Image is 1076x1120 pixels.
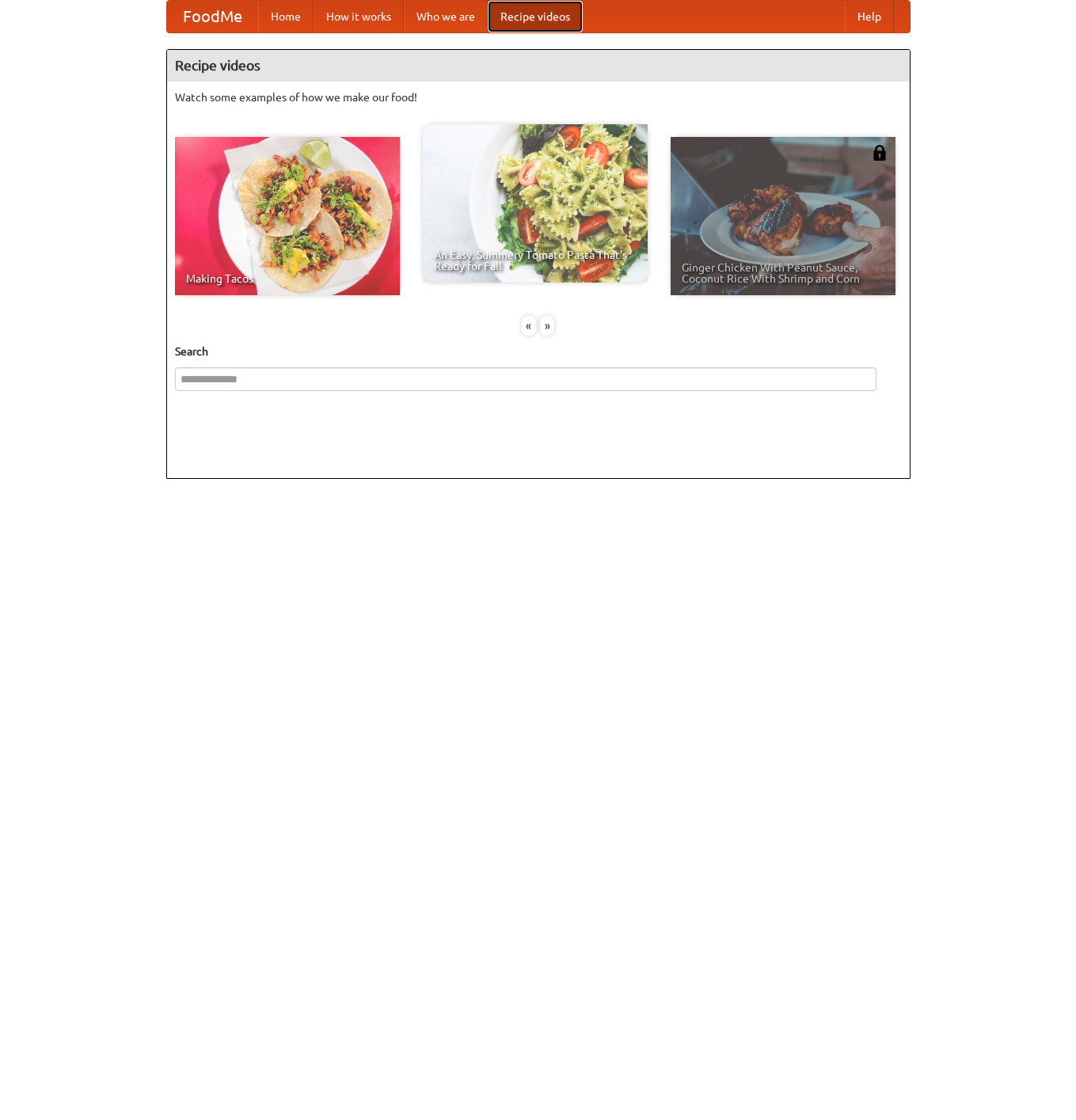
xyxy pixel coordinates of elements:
div: » [540,316,554,336]
a: An Easy, Summery Tomato Pasta That's Ready for Fall [423,124,648,283]
a: Making Tacos [175,137,400,295]
a: Who we are [404,1,488,32]
h4: Recipe videos [167,50,910,82]
a: Help [845,1,894,32]
span: An Easy, Summery Tomato Pasta That's Ready for Fall [434,249,637,271]
img: 483408.png [872,145,888,161]
span: Making Tacos [186,273,389,284]
p: Watch some examples of how we make our food! [175,89,902,105]
a: Recipe videos [488,1,583,32]
a: Home [258,1,314,32]
a: How it works [314,1,404,32]
div: « [522,316,536,336]
h5: Search [175,344,902,359]
a: FoodMe [167,1,258,32]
